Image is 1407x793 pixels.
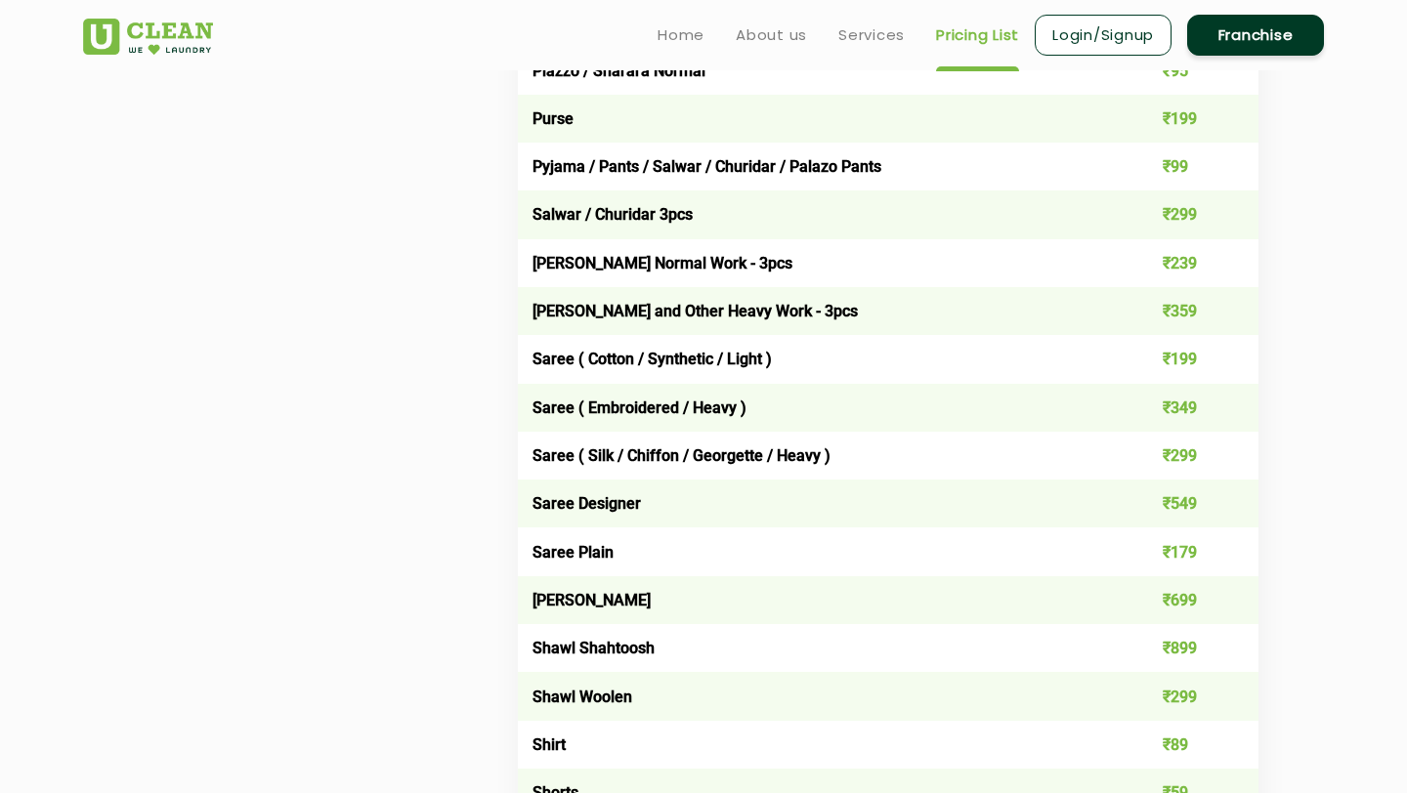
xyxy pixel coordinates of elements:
a: Home [658,23,704,47]
td: Pyjama / Pants / Salwar / Churidar / Palazo Pants [518,143,1111,190]
td: ₹899 [1111,624,1259,672]
td: ₹199 [1111,335,1259,383]
td: ₹349 [1111,384,1259,432]
td: ₹99 [1111,143,1259,190]
img: UClean Laundry and Dry Cleaning [83,19,213,55]
td: Shirt [518,721,1111,769]
td: [PERSON_NAME] and Other Heavy Work - 3pcs [518,287,1111,335]
td: Salwar / Churidar 3pcs [518,190,1111,238]
td: Plazzo / Sharara Normal [518,46,1111,94]
td: [PERSON_NAME] [518,576,1111,624]
a: Login/Signup [1035,15,1172,56]
td: Saree Plain [518,527,1111,575]
td: ₹179 [1111,527,1259,575]
a: About us [736,23,807,47]
td: ₹95 [1111,46,1259,94]
td: Saree ( Cotton / Synthetic / Light ) [518,335,1111,383]
td: ₹239 [1111,239,1259,287]
td: ₹699 [1111,576,1259,624]
td: Shawl Woolen [518,672,1111,720]
td: ₹299 [1111,432,1259,480]
td: ₹549 [1111,480,1259,527]
a: Franchise [1187,15,1324,56]
td: Saree Designer [518,480,1111,527]
td: [PERSON_NAME] Normal Work - 3pcs [518,239,1111,287]
td: ₹299 [1111,672,1259,720]
td: Shawl Shahtoosh [518,624,1111,672]
td: Saree ( Embroidered / Heavy ) [518,384,1111,432]
a: Pricing List [936,23,1019,47]
a: Services [838,23,905,47]
td: Purse [518,95,1111,143]
td: ₹89 [1111,721,1259,769]
td: ₹299 [1111,190,1259,238]
td: Saree ( Silk / Chiffon / Georgette / Heavy ) [518,432,1111,480]
td: ₹199 [1111,95,1259,143]
td: ₹359 [1111,287,1259,335]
